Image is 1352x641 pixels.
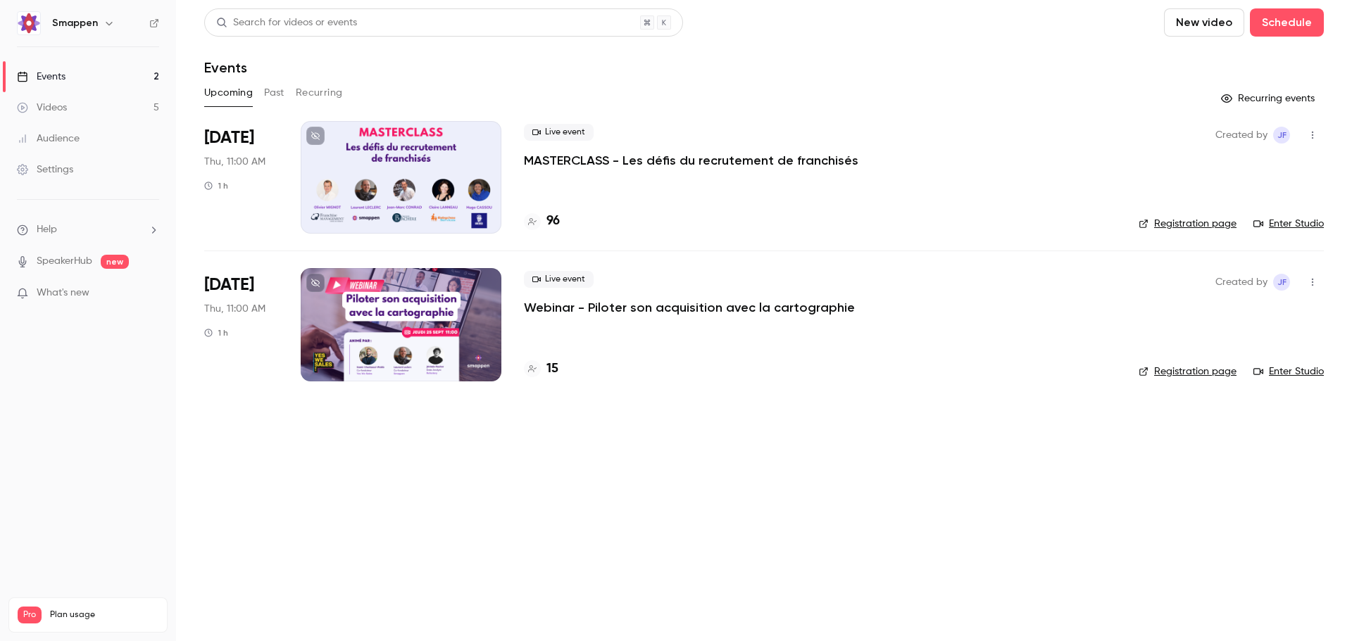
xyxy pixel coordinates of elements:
button: Recurring events [1215,87,1324,110]
span: What's new [37,286,89,300]
span: JF [1277,127,1287,144]
div: Audience [17,132,80,146]
button: Schedule [1250,8,1324,37]
span: Created by [1215,274,1267,291]
div: Search for videos or events [216,15,357,30]
button: Past [264,82,284,104]
div: 1 h [204,180,228,191]
span: Thu, 11:00 AM [204,302,265,316]
span: Created by [1215,127,1267,144]
li: help-dropdown-opener [17,222,159,237]
span: Julie FAVRE [1273,127,1290,144]
h4: 15 [546,360,558,379]
h1: Events [204,59,247,76]
div: 1 h [204,327,228,338]
div: Settings [17,163,73,177]
img: Smappen [18,12,40,34]
span: [DATE] [204,274,254,296]
div: Events [17,70,65,84]
span: new [101,255,129,269]
span: Live event [524,271,594,288]
span: [DATE] [204,127,254,149]
div: Sep 25 Thu, 11:00 AM (Europe/Paris) [204,268,278,381]
h6: Smappen [52,16,98,30]
div: Sep 11 Thu, 11:00 AM (Europe/Paris) [204,121,278,234]
iframe: Noticeable Trigger [142,287,159,300]
a: 96 [524,212,560,231]
button: New video [1164,8,1244,37]
span: JF [1277,274,1287,291]
a: Webinar - Piloter son acquisition avec la cartographie [524,299,855,316]
span: Julie FAVRE [1273,274,1290,291]
a: Registration page [1139,217,1237,231]
span: Thu, 11:00 AM [204,155,265,169]
a: 15 [524,360,558,379]
div: Videos [17,101,67,115]
span: Plan usage [50,609,158,621]
a: Registration page [1139,364,1237,379]
a: Enter Studio [1253,364,1324,379]
h4: 96 [546,212,560,231]
span: Live event [524,124,594,141]
a: MASTERCLASS - Les défis du recrutement de franchisés [524,152,858,169]
a: Enter Studio [1253,217,1324,231]
a: SpeakerHub [37,254,92,269]
span: Pro [18,607,42,623]
button: Recurring [296,82,343,104]
span: Help [37,222,57,237]
button: Upcoming [204,82,253,104]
